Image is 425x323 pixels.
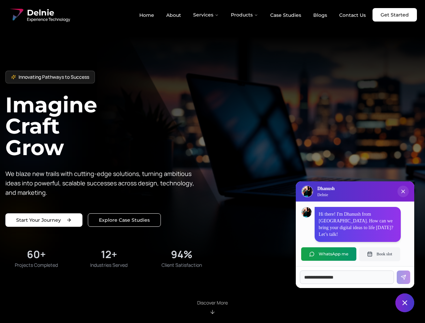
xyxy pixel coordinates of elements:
img: Delnie Logo [302,186,313,197]
span: Client Satisfaction [162,262,202,268]
span: Experience Technology [27,17,70,22]
nav: Main [134,8,371,22]
button: Products [225,8,263,22]
a: Home [134,9,160,21]
div: 60+ [27,248,46,260]
span: Innovating Pathways to Success [19,74,89,80]
a: Start your project with us [5,213,82,227]
a: Blogs [308,9,332,21]
button: Services [188,8,224,22]
p: We blaze new trails with cutting-edge solutions, turning ambitious ideas into powerful, scalable ... [5,169,199,197]
button: Book slot [359,247,400,261]
div: 12+ [101,248,117,260]
button: WhatsApp me [301,247,356,261]
span: Projects Completed [15,262,58,268]
button: Close chat popup [397,186,409,197]
span: Industries Served [90,262,128,268]
span: Delnie [27,7,70,18]
div: 94% [171,248,192,260]
img: Delnie Logo [8,7,24,23]
a: Delnie Logo Full [8,7,70,23]
a: Get Started [373,8,417,22]
a: Contact Us [334,9,371,21]
p: Hi there! I'm Dhanush from [GEOGRAPHIC_DATA]. How can we bring your digital ideas to life [DATE]?... [319,211,397,238]
h1: Imagine Craft Grow [5,94,213,158]
img: Dhanush [302,207,312,217]
a: Explore our solutions [88,213,161,227]
h3: Dhanush [317,185,334,192]
a: Case Studies [265,9,307,21]
p: Delnie [317,192,334,198]
button: Close chat [395,293,414,312]
div: Scroll to About section [197,299,228,315]
p: Discover More [197,299,228,306]
a: About [161,9,186,21]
